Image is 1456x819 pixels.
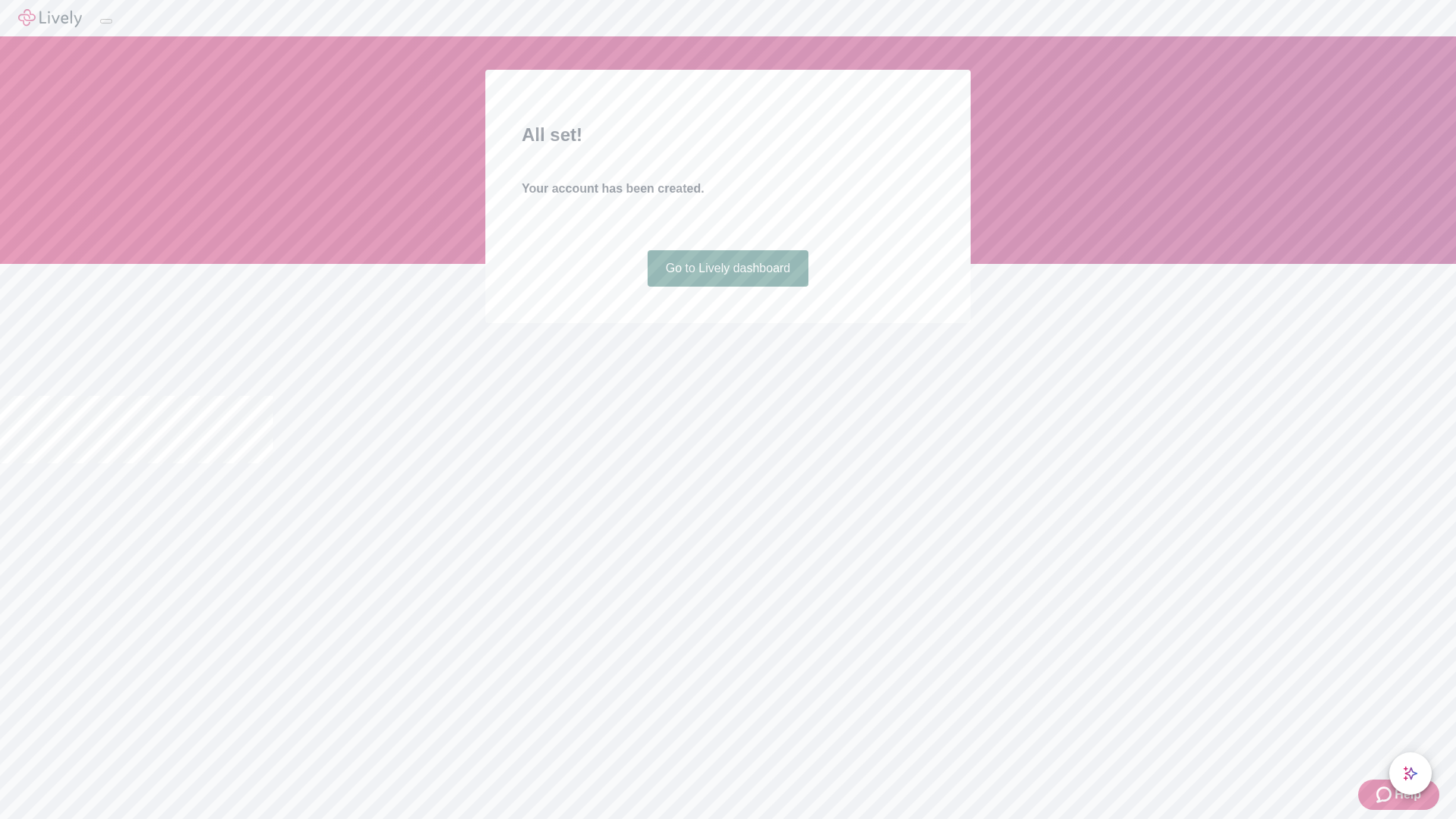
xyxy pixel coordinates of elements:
[18,9,82,27] img: Lively
[1376,786,1395,804] svg: Zendesk support icon
[522,180,934,198] h4: Your account has been created.
[1358,780,1439,810] button: Zendesk support iconHelp
[648,250,809,287] a: Go to Lively dashboard
[1389,752,1432,795] button: chat
[1403,766,1418,781] svg: Lively AI Assistant
[100,19,112,24] button: Log out
[1395,786,1421,804] span: Help
[522,121,934,149] h2: All set!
